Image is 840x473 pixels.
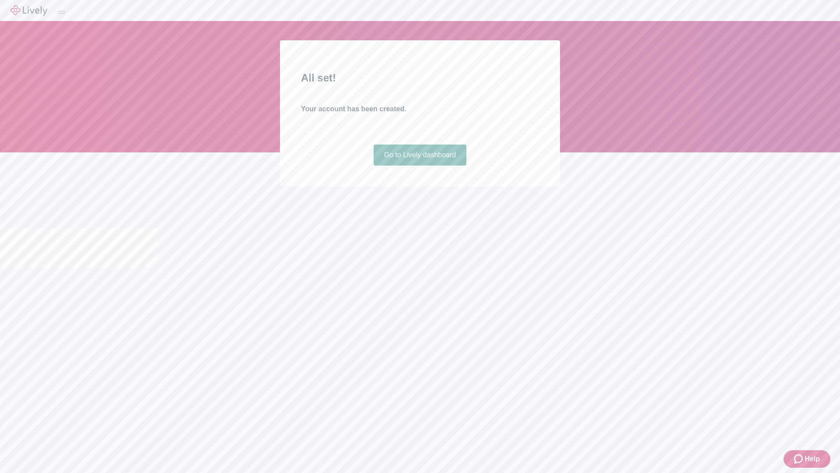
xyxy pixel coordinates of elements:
[784,450,830,468] button: Zendesk support iconHelp
[301,70,539,86] h2: All set!
[794,454,805,464] svg: Zendesk support icon
[10,5,47,16] img: Lively
[805,454,820,464] span: Help
[58,11,65,14] button: Log out
[374,145,467,166] a: Go to Lively dashboard
[301,104,539,114] h4: Your account has been created.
